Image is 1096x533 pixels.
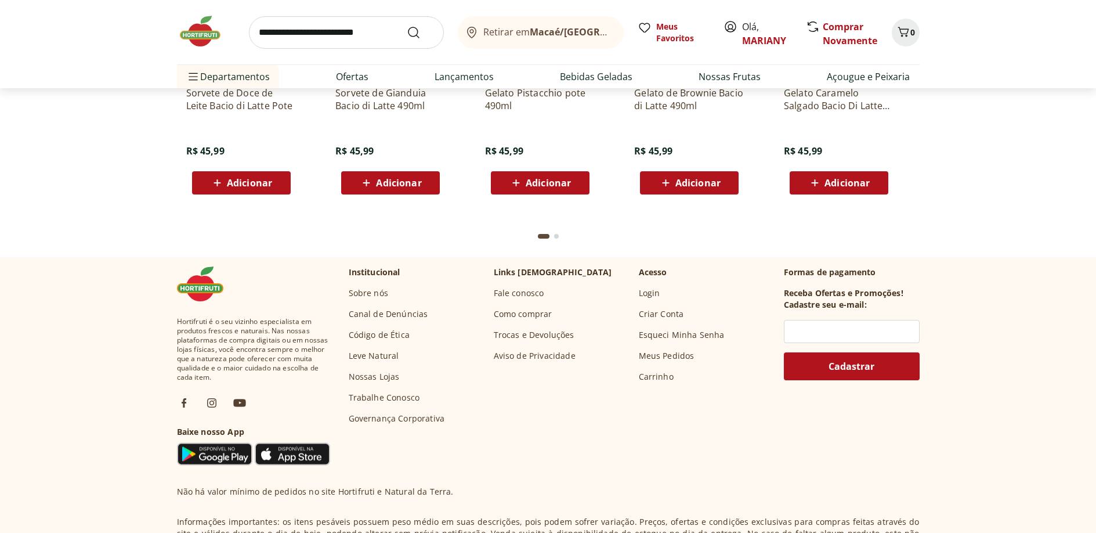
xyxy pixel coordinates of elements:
[639,308,684,320] a: Criar Conta
[790,171,888,195] button: Adicionar
[784,352,920,380] button: Cadastrar
[634,87,744,112] a: Gelato de Brownie Bacio di Latte 490ml
[341,171,440,195] button: Adicionar
[349,266,400,278] p: Institucional
[784,266,920,278] p: Formas de pagamento
[634,145,672,157] span: R$ 45,99
[349,371,400,383] a: Nossas Lojas
[186,63,270,91] span: Departamentos
[335,87,446,112] a: Sorvete de Gianduia Bacio di Latte 490ml
[349,287,388,299] a: Sobre nós
[186,145,225,157] span: R$ 45,99
[485,145,523,157] span: R$ 45,99
[639,287,660,299] a: Login
[407,26,435,39] button: Submit Search
[638,21,710,44] a: Meus Favoritos
[829,362,874,371] span: Cadastrar
[458,16,624,49] button: Retirar emMacaé/[GEOGRAPHIC_DATA]
[656,21,710,44] span: Meus Favoritos
[494,329,574,341] a: Trocas e Devoluções
[494,308,552,320] a: Como comprar
[784,87,894,112] a: Gelato Caramelo Salgado Bacio Di Latte pote 490ml
[494,350,576,362] a: Aviso de Privacidade
[349,308,428,320] a: Canal de Denúncias
[784,299,867,311] h3: Cadastre seu e-mail:
[824,178,870,188] span: Adicionar
[552,222,561,250] button: Go to page 2 from fs-carousel
[249,16,444,49] input: search
[892,19,920,46] button: Carrinho
[336,70,368,84] a: Ofertas
[483,27,612,37] span: Retirar em
[910,27,915,38] span: 0
[205,396,219,410] img: ig
[530,26,660,38] b: Macaé/[GEOGRAPHIC_DATA]
[177,426,330,438] h3: Baixe nosso App
[742,20,794,48] span: Olá,
[349,329,410,341] a: Código de Ética
[536,222,552,250] button: Current page from fs-carousel
[177,266,235,301] img: Hortifruti
[335,145,374,157] span: R$ 45,99
[827,70,910,84] a: Açougue e Peixaria
[494,287,544,299] a: Fale conosco
[255,442,330,466] img: App Store Icon
[742,34,786,47] a: MARIANY
[639,266,667,278] p: Acesso
[177,396,191,410] img: fb
[639,329,725,341] a: Esqueci Minha Senha
[639,371,674,383] a: Carrinho
[233,396,247,410] img: ytb
[177,317,330,382] span: Hortifruti é o seu vizinho especialista em produtos frescos e naturais. Nas nossas plataformas de...
[186,63,200,91] button: Menu
[177,442,252,466] img: Google Play Icon
[376,178,421,188] span: Adicionar
[675,178,721,188] span: Adicionar
[192,171,291,195] button: Adicionar
[823,20,877,47] a: Comprar Novamente
[784,145,822,157] span: R$ 45,99
[560,70,632,84] a: Bebidas Geladas
[491,171,589,195] button: Adicionar
[349,350,399,362] a: Leve Natural
[349,413,445,424] a: Governança Corporativa
[177,486,454,498] p: Não há valor mínimo de pedidos no site Hortifruti e Natural da Terra.
[639,350,695,362] a: Meus Pedidos
[227,178,272,188] span: Adicionar
[494,266,612,278] p: Links [DEMOGRAPHIC_DATA]
[526,178,571,188] span: Adicionar
[699,70,761,84] a: Nossas Frutas
[435,70,494,84] a: Lançamentos
[485,87,595,112] a: Gelato Pistacchio pote 490ml
[784,287,903,299] h3: Receba Ofertas e Promoções!
[177,14,235,49] img: Hortifruti
[349,392,420,404] a: Trabalhe Conosco
[640,171,739,195] button: Adicionar
[186,87,296,112] a: Sorvete de Doce de Leite Bacio di Latte Pote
